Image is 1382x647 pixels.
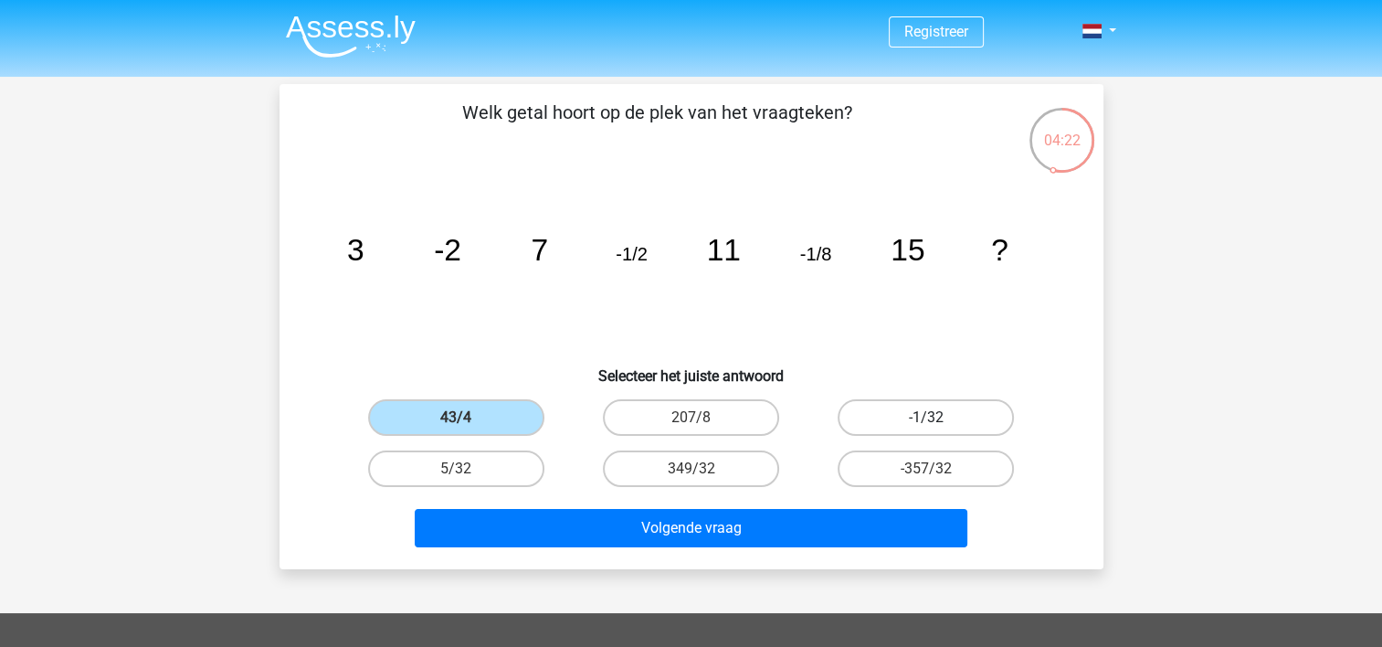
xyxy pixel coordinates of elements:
[531,233,548,267] tspan: 7
[838,399,1014,436] label: -1/32
[434,233,461,267] tspan: -2
[309,353,1074,385] h6: Selecteer het juiste antwoord
[346,233,364,267] tspan: 3
[309,99,1006,154] p: Welk getal hoort op de plek van het vraagteken?
[368,451,544,487] label: 5/32
[706,233,740,267] tspan: 11
[991,233,1008,267] tspan: ?
[838,451,1014,487] label: -357/32
[799,244,831,264] tspan: -1/8
[891,233,924,267] tspan: 15
[616,244,648,264] tspan: -1/2
[286,15,416,58] img: Assessly
[904,23,968,40] a: Registreer
[1028,106,1096,152] div: 04:22
[368,399,544,436] label: 43/4
[415,509,967,547] button: Volgende vraag
[603,399,779,436] label: 207/8
[603,451,779,487] label: 349/32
